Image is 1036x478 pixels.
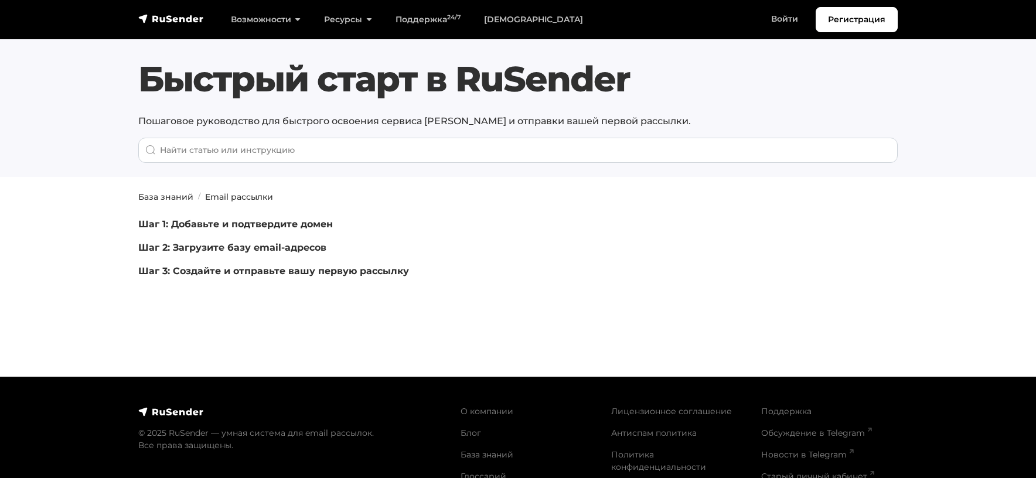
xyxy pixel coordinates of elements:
a: Регистрация [816,7,898,32]
a: Поддержка [761,406,812,416]
a: Лицензионное соглашение [611,406,732,416]
img: Поиск [145,145,156,155]
a: О компании [461,406,513,416]
input: When autocomplete results are available use up and down arrows to review and enter to go to the d... [138,138,898,163]
img: RuSender [138,13,204,25]
a: Ресурсы [312,8,383,32]
p: © 2025 RuSender — умная система для email рассылок. Все права защищены. [138,427,447,452]
a: Блог [461,428,481,438]
img: RuSender [138,406,204,418]
a: Обсуждение в Telegram [761,428,872,438]
p: Пошаговое руководство для быстрого освоения сервиса [PERSON_NAME] и отправки вашей первой рассылки. [138,114,898,128]
a: База знаний [461,449,513,460]
a: [DEMOGRAPHIC_DATA] [472,8,595,32]
a: База знаний [138,192,193,202]
a: Политика конфиденциальности [611,449,706,472]
nav: breadcrumb [131,191,905,203]
a: Новости в Telegram [761,449,854,460]
a: Поддержка24/7 [384,8,472,32]
a: Войти [759,7,810,31]
a: Антиспам политика [611,428,697,438]
a: Шаг 1: Добавьте и подтвердите домен [138,218,333,230]
h1: Быстрый старт в RuSender [138,58,898,100]
sup: 24/7 [447,13,461,21]
a: Шаг 2: Загрузите базу email-адресов [138,242,326,253]
a: Email рассылки [205,192,273,202]
a: Возможности [219,8,312,32]
a: Шаг 3: Создайте и отправьте вашу первую рассылку [138,265,409,276]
